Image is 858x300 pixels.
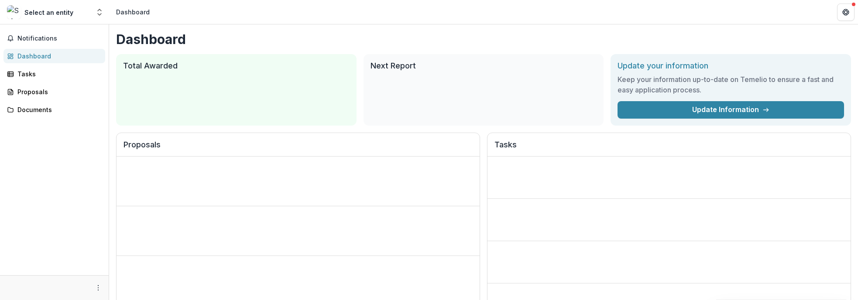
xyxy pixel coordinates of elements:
div: Dashboard [17,51,98,61]
div: Proposals [17,87,98,96]
span: Notifications [17,35,102,42]
div: Documents [17,105,98,114]
h2: Total Awarded [123,61,350,71]
h2: Next Report [371,61,597,71]
button: Notifications [3,31,105,45]
button: Get Help [837,3,855,21]
a: Tasks [3,67,105,81]
a: Documents [3,102,105,117]
div: Select an entity [24,8,73,17]
button: Open entity switcher [93,3,106,21]
h1: Dashboard [116,31,851,47]
h2: Proposals [124,140,473,157]
button: More [93,283,103,293]
h2: Update your information [618,61,844,71]
h2: Tasks [494,140,844,157]
a: Dashboard [3,49,105,63]
a: Proposals [3,85,105,99]
img: Select an entity [7,5,21,19]
a: Update Information [618,101,844,119]
nav: breadcrumb [113,6,153,18]
h3: Keep your information up-to-date on Temelio to ensure a fast and easy application process. [618,74,844,95]
div: Dashboard [116,7,150,17]
div: Tasks [17,69,98,78]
